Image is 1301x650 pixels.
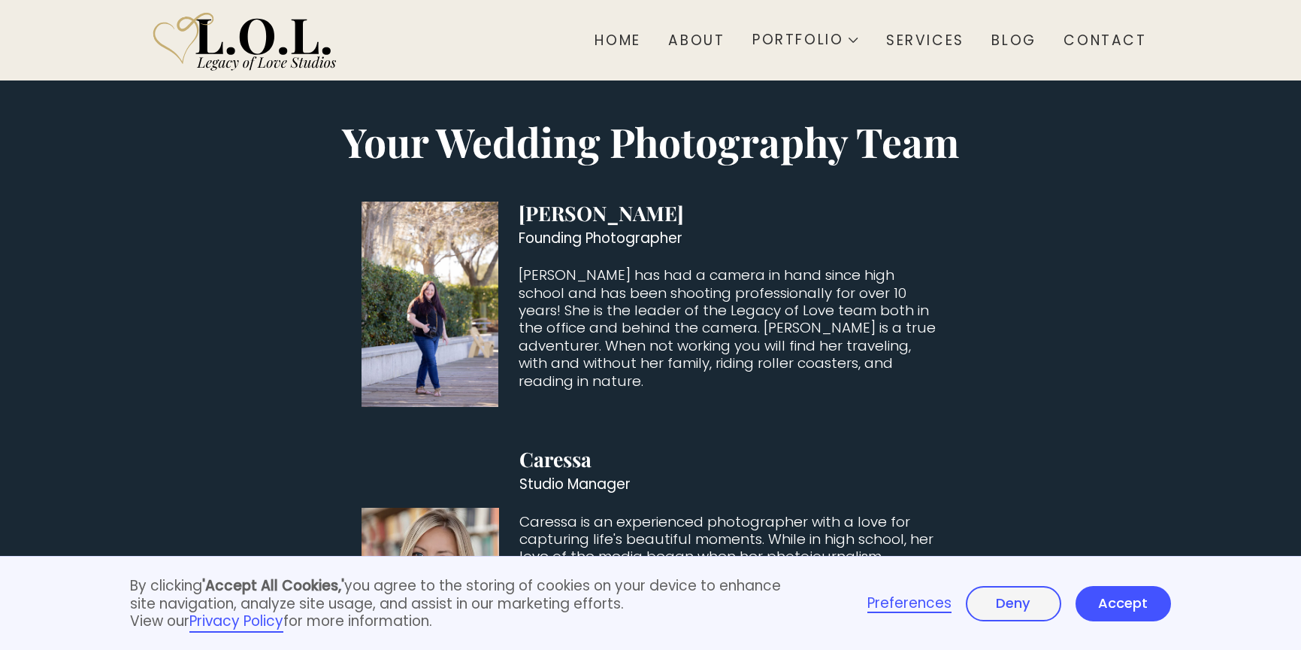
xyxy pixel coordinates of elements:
[362,202,499,408] img: Michele of Legacy of Love Studios.
[144,6,350,74] img: Legacy of Love Studios logo.
[519,202,939,224] h3: [PERSON_NAME]
[519,475,939,493] div: Studio Manager
[867,594,952,613] a: Preferences
[189,611,283,633] a: Privacy Policy
[202,576,344,596] strong: 'Accept All Cookies,'
[1063,32,1146,49] div: Contact
[130,577,843,630] div: By clicking you agree to the storing of cookies on your device to enhance site navigation, analyz...
[217,121,1085,161] h2: Your Wedding Photography Team
[966,586,1061,621] a: Deny
[519,448,939,470] h3: Caressa
[752,33,843,47] div: Portfolio
[519,229,939,247] div: Founding Photographer
[1076,586,1171,621] a: Accept
[886,32,964,49] div: Services
[991,32,1036,49] div: Blog
[595,32,640,49] div: Home
[668,32,725,49] div: About
[519,266,939,390] p: [PERSON_NAME] has had a camera in hand since high school and has been shooting professionally for...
